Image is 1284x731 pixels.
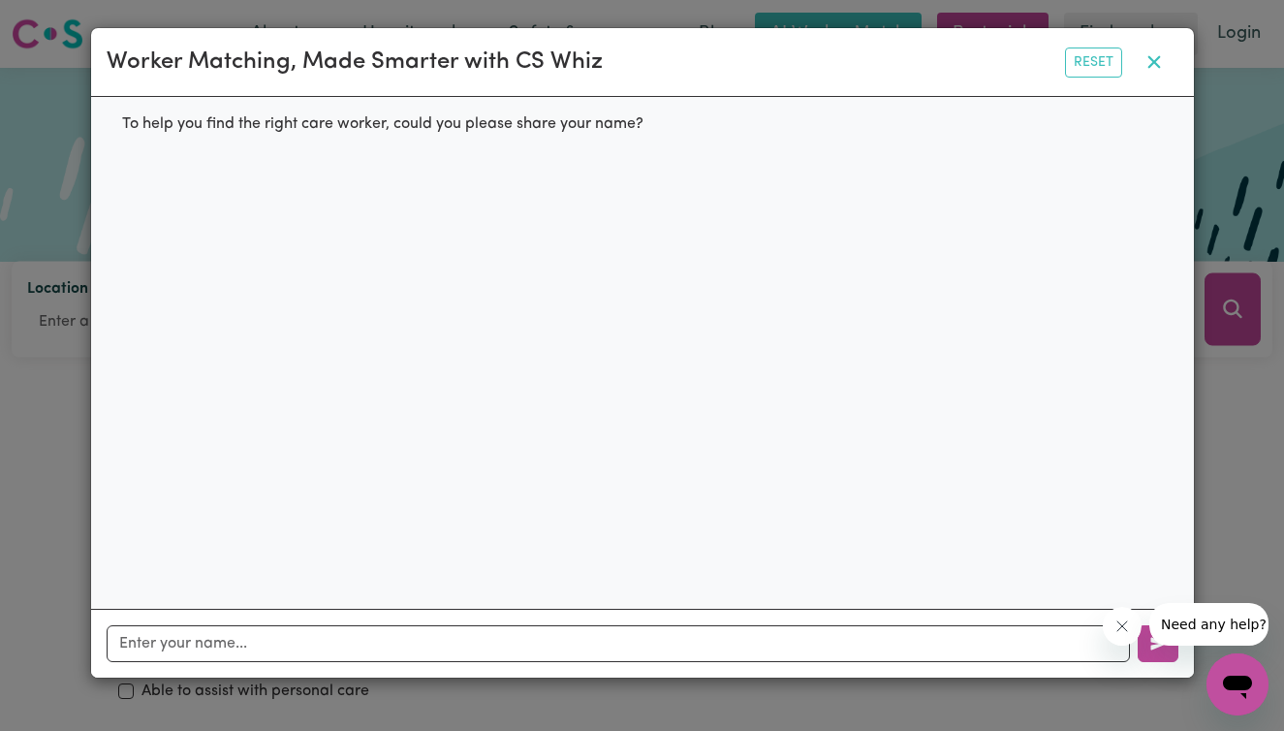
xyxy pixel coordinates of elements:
[107,97,659,151] div: To help you find the right care worker, could you please share your name?
[1065,48,1122,78] button: Reset
[107,625,1130,662] input: Enter your name...
[1103,607,1142,646] iframe: Close message
[107,45,603,79] div: Worker Matching, Made Smarter with CS Whiz
[1206,653,1268,715] iframe: Button to launch messaging window
[1149,603,1268,646] iframe: Message from company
